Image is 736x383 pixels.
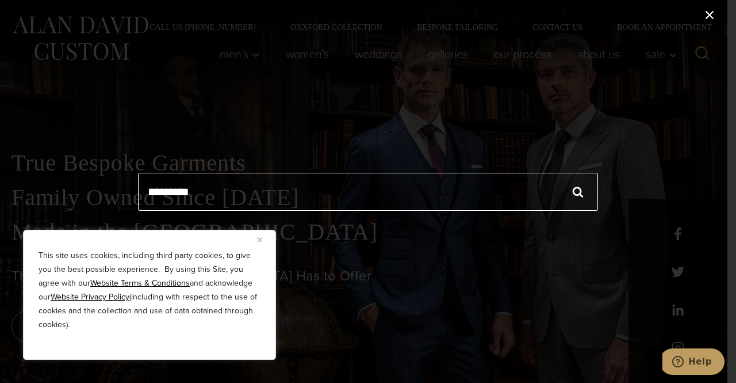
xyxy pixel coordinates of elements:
iframe: Opens a widget where you can chat to one of our agents [662,348,724,377]
img: Close [257,237,262,242]
a: Website Privacy Policy [51,291,129,303]
button: Close [257,233,271,247]
a: Website Terms & Conditions [90,277,190,289]
p: This site uses cookies, including third party cookies, to give you the best possible experience. ... [39,249,260,332]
